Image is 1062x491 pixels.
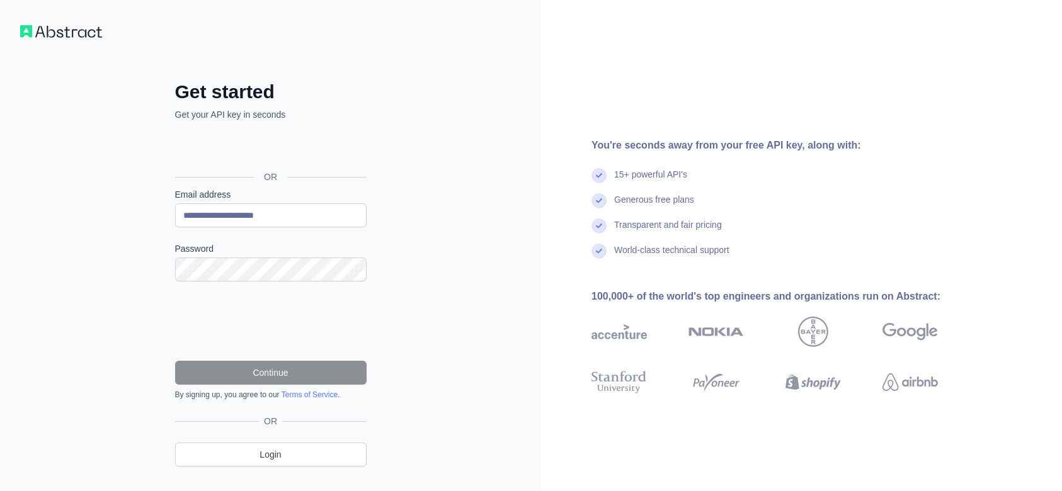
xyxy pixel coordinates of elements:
[591,193,607,208] img: check mark
[169,135,370,162] iframe: Sign in with Google Button
[798,317,828,347] img: bayer
[175,361,367,385] button: Continue
[175,242,367,255] label: Password
[882,317,938,347] img: google
[591,368,647,396] img: stanford university
[882,368,938,396] img: airbnb
[591,244,607,259] img: check mark
[591,138,978,153] div: You're seconds away from your free API key, along with:
[175,296,367,346] iframe: reCAPTCHA
[591,168,607,183] img: check mark
[614,244,729,269] div: World-class technical support
[688,368,744,396] img: payoneer
[20,25,102,38] img: Workflow
[175,188,367,201] label: Email address
[614,218,722,244] div: Transparent and fair pricing
[175,108,367,121] p: Get your API key in seconds
[614,168,687,193] div: 15+ powerful API's
[175,390,367,400] div: By signing up, you agree to our .
[591,218,607,234] img: check mark
[688,317,744,347] img: nokia
[591,317,647,347] img: accenture
[785,368,841,396] img: shopify
[259,415,282,427] span: OR
[591,289,978,304] div: 100,000+ of the world's top engineers and organizations run on Abstract:
[254,171,287,183] span: OR
[614,193,694,218] div: Generous free plans
[282,390,338,399] a: Terms of Service
[175,443,367,466] a: Login
[175,81,367,103] h2: Get started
